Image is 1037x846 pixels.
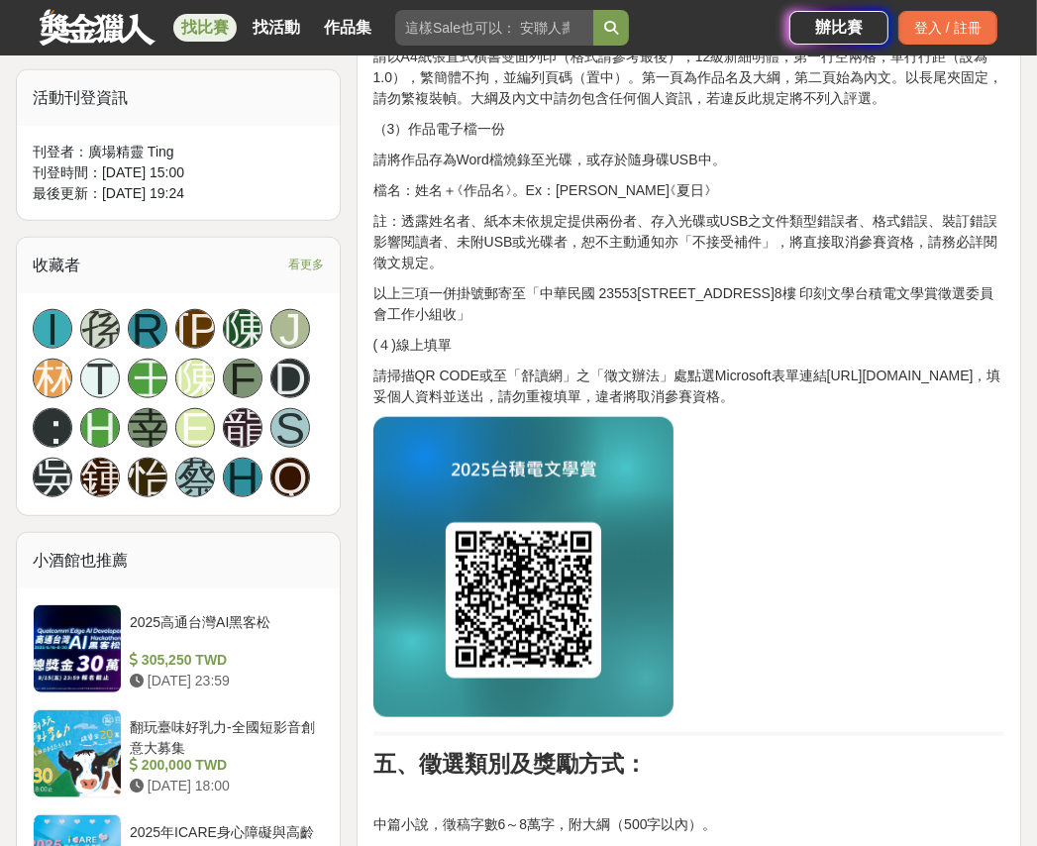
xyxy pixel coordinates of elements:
[175,408,215,448] a: E
[288,254,324,275] span: 看更多
[223,359,262,398] a: F
[33,359,72,398] a: 林
[223,309,262,349] a: 陳
[33,604,324,693] a: 2025高通台灣AI黑客松 305,250 TWD [DATE] 23:59
[270,309,310,349] a: J
[130,717,316,755] div: 翻玩臺味好乳力-全國短影音創意大募集
[17,70,340,126] div: 活動刊登資訊
[130,612,316,650] div: 2025高通台灣AI黑客松
[223,408,262,448] a: 龍
[270,359,310,398] a: D
[33,309,72,349] a: I
[80,408,120,448] a: H
[373,150,1004,170] p: 請將作品存為Word檔燒錄至光碟，或存於隨身碟USB中。
[173,14,237,42] a: 找比賽
[270,408,310,448] a: S
[130,776,316,796] div: [DATE] 18:00
[130,671,316,691] div: [DATE] 23:59
[175,309,215,349] a: [PERSON_NAME]
[373,47,1004,109] p: 請以A4紙張直式橫書雙面列印（格式請參考最後），12級新細明體，第一行空兩格，單行行距（設為1.0），繁簡體不拘，並編列頁碼（置中）。第一頁為作品名及大綱，第二頁始為內文。以長尾夾固定，請勿繁複...
[395,10,593,46] input: 這樣Sale也可以： 安聯人壽創意銷售法募集
[33,458,72,497] a: 吳
[33,183,324,204] div: 最後更新： [DATE] 19:24
[33,142,324,162] div: 刊登者： 廣場精靈 Ting
[373,335,1004,356] p: (４)線上填單
[223,458,262,497] a: H
[373,814,1004,835] p: 中篇小說，徵稿字數6～8萬字，附大綱（500字以內）。
[80,359,120,398] a: T
[373,283,1004,325] p: 以上三項一併掛號郵寄至「中華民國 23553[STREET_ADDRESS]8樓 印刻文學台積電文學賞徵選委員會工作小組收」
[130,755,316,776] div: 200,000 TWD
[128,408,167,448] a: 幸
[373,119,1004,140] p: （3）作品電子檔一份
[373,417,674,717] img: 2408230731409795197830.jpg
[245,14,308,42] a: 找活動
[33,408,72,448] a: ：
[373,366,1004,407] p: 請掃描QR CODE或至「舒讀網」之「徵文辦法」處點選Microsoft表單連結[URL][DOMAIN_NAME]，填妥個人資料並送出，請勿重複填單，違者將取消參賽資格。
[128,309,167,349] a: R
[316,14,379,42] a: 作品集
[17,533,340,588] div: 小酒館也推薦
[373,180,1004,201] p: 檔名：姓名＋⟨作品名⟩。Ex：[PERSON_NAME]⟨夏日⟩
[898,11,997,45] div: 登入 / 註冊
[373,211,1004,273] p: 註：透露姓名者、紙本未依規定提供兩份者、存入光碟或USB之文件類型錯誤者、格式錯誤、裝訂錯誤影響閱讀者、未附USB或光碟者，恕不主動通知亦「不接受補件」，將直接取消參賽資格，請務必詳閱徵文規定。
[789,11,888,45] a: 辦比賽
[80,458,120,497] a: 鍾
[130,650,316,671] div: 305,250 TWD
[270,458,310,497] a: Q
[80,309,120,349] a: 孫
[33,257,80,273] span: 收藏者
[128,359,167,398] a: 王
[33,709,324,798] a: 翻玩臺味好乳力-全國短影音創意大募集 200,000 TWD [DATE] 18:00
[175,458,215,497] a: 蔡
[128,458,167,497] a: 怡
[373,751,647,777] strong: 五、徵選類別及獎勵方式：
[175,359,215,398] a: 陳
[33,162,324,183] div: 刊登時間： [DATE] 15:00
